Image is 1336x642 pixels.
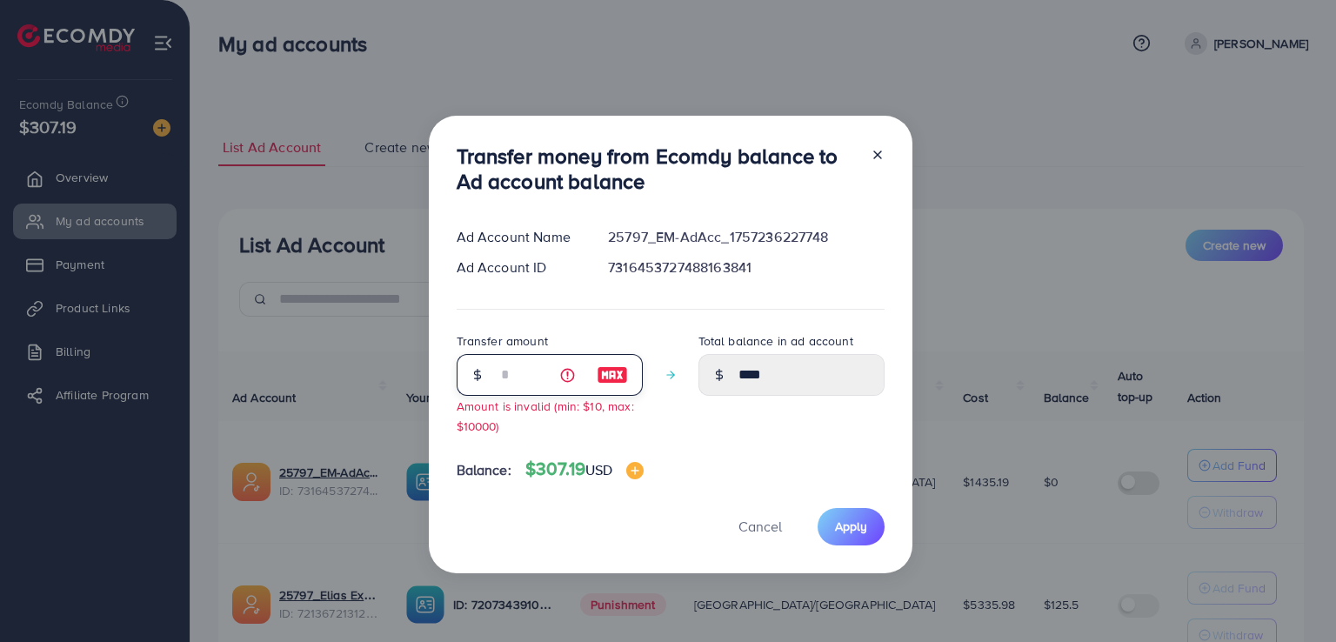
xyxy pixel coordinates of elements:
[457,332,548,350] label: Transfer amount
[597,364,628,385] img: image
[1262,564,1323,629] iframe: Chat
[457,398,634,434] small: Amount is invalid (min: $10, max: $10000)
[626,462,644,479] img: image
[738,517,782,536] span: Cancel
[717,508,804,545] button: Cancel
[443,257,595,278] div: Ad Account ID
[594,227,898,247] div: 25797_EM-AdAcc_1757236227748
[525,458,645,480] h4: $307.19
[457,460,511,480] span: Balance:
[835,518,867,535] span: Apply
[443,227,595,247] div: Ad Account Name
[594,257,898,278] div: 7316453727488163841
[698,332,853,350] label: Total balance in ad account
[818,508,885,545] button: Apply
[457,144,857,194] h3: Transfer money from Ecomdy balance to Ad account balance
[585,460,612,479] span: USD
